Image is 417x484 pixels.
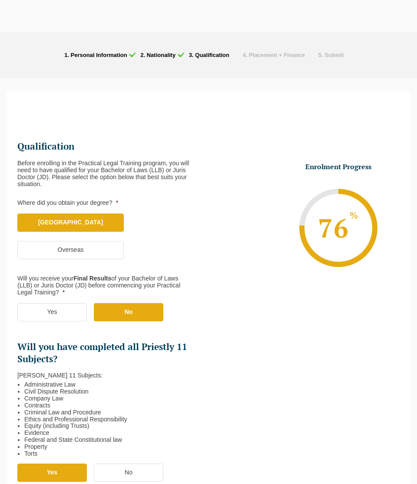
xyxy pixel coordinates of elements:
[318,52,321,58] span: 5
[17,372,202,457] div: [PERSON_NAME] 11 Subjects:
[17,303,87,321] label: Yes
[321,52,344,58] span: . Submit
[17,200,202,207] label: Where did you obtain your degree?
[17,140,202,153] h2: Qualification
[24,402,195,409] li: Contracts
[17,160,202,187] div: Before enrolling in the Practical Legal Training program, you will need to have qualified for you...
[24,444,195,451] li: Property
[24,437,195,444] li: Federal and State Constitutional law
[243,52,246,58] span: 4
[284,162,393,171] h3: Enrolment Progress
[94,303,163,321] label: No
[24,381,195,388] li: Administrative Law
[24,409,195,416] li: Criminal Law and Procedure
[73,275,111,282] strong: Final Results
[17,341,202,365] h2: Will you have completed all Priestly 11 Subjects?
[24,430,195,437] li: Evidence
[24,451,195,457] li: Torts
[17,214,124,232] label: [GEOGRAPHIC_DATA]
[17,241,124,259] label: Overseas
[67,52,127,58] span: . Personal Information
[24,416,195,423] li: Ethics and Professional Responsibility
[317,210,360,245] span: 76
[246,52,305,58] span: . Placement + Finance
[94,464,163,482] label: No
[192,52,229,58] span: . Qualification
[129,52,136,57] img: check_icon
[177,52,185,57] img: check_icon
[24,395,195,402] li: Company Law
[17,464,87,482] label: Yes
[17,275,195,296] label: Will you receive your of your Bachelor of Laws (LLB) or Juris Doctor (JD) before commencing your ...
[24,388,195,395] li: Civil Dispute Resolution
[17,4,73,28] a: [PERSON_NAME] Centre for Law
[189,52,192,58] span: 3
[64,52,67,58] span: 1
[24,423,195,430] li: Equity (including Trusts)
[140,52,143,58] span: 2
[349,212,359,220] sup: %
[144,52,176,58] span: . Nationality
